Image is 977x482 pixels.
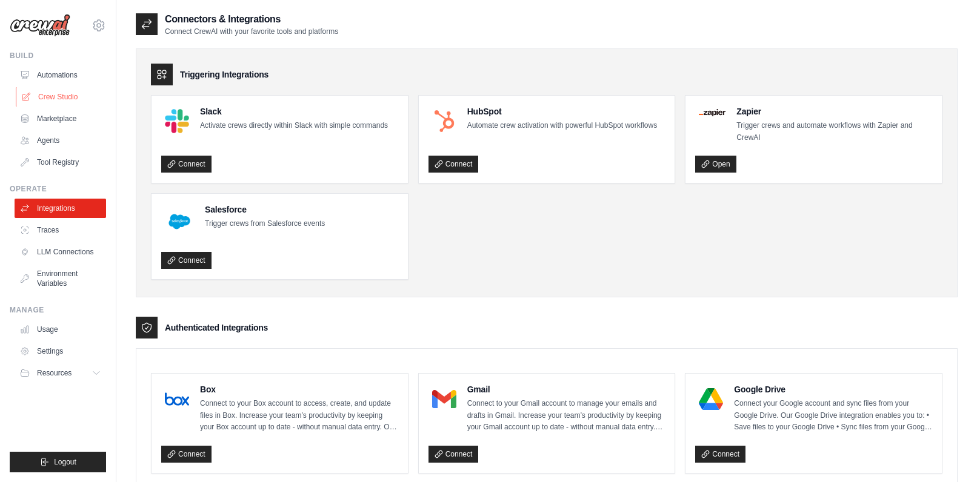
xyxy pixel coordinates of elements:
[695,446,745,463] a: Connect
[467,383,665,395] h4: Gmail
[37,368,72,378] span: Resources
[736,120,932,144] p: Trigger crews and automate workflows with Zapier and CrewAI
[467,105,657,117] h4: HubSpot
[205,218,325,230] p: Trigger crews from Salesforce events
[736,105,932,117] h4: Zapier
[15,264,106,293] a: Environment Variables
[10,51,106,61] div: Build
[734,383,932,395] h4: Google Drive
[15,363,106,383] button: Resources
[54,457,76,467] span: Logout
[200,383,398,395] h4: Box
[699,109,725,116] img: Zapier Logo
[205,203,325,216] h4: Salesforce
[428,446,479,463] a: Connect
[467,398,665,434] p: Connect to your Gmail account to manage your emails and drafts in Gmail. Increase your team’s pro...
[165,109,189,133] img: Slack Logo
[16,87,107,107] a: Crew Studio
[161,156,212,173] a: Connect
[165,12,338,27] h2: Connectors & Integrations
[428,156,479,173] a: Connect
[15,220,106,240] a: Traces
[467,120,657,132] p: Automate crew activation with powerful HubSpot workflows
[165,322,268,334] h3: Authenticated Integrations
[432,387,456,411] img: Gmail Logo
[695,156,736,173] a: Open
[15,131,106,150] a: Agents
[10,305,106,315] div: Manage
[734,398,932,434] p: Connect your Google account and sync files from your Google Drive. Our Google Drive integration e...
[10,14,70,37] img: Logo
[15,342,106,361] a: Settings
[200,120,388,132] p: Activate crews directly within Slack with simple commands
[165,387,189,411] img: Box Logo
[10,184,106,194] div: Operate
[15,242,106,262] a: LLM Connections
[165,207,194,236] img: Salesforce Logo
[15,320,106,339] a: Usage
[10,452,106,472] button: Logout
[432,109,456,133] img: HubSpot Logo
[180,68,268,81] h3: Triggering Integrations
[200,398,398,434] p: Connect to your Box account to access, create, and update files in Box. Increase your team’s prod...
[200,105,388,117] h4: Slack
[15,65,106,85] a: Automations
[165,27,338,36] p: Connect CrewAI with your favorite tools and platforms
[161,252,212,269] a: Connect
[15,109,106,128] a: Marketplace
[15,199,106,218] a: Integrations
[15,153,106,172] a: Tool Registry
[699,387,723,411] img: Google Drive Logo
[161,446,212,463] a: Connect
